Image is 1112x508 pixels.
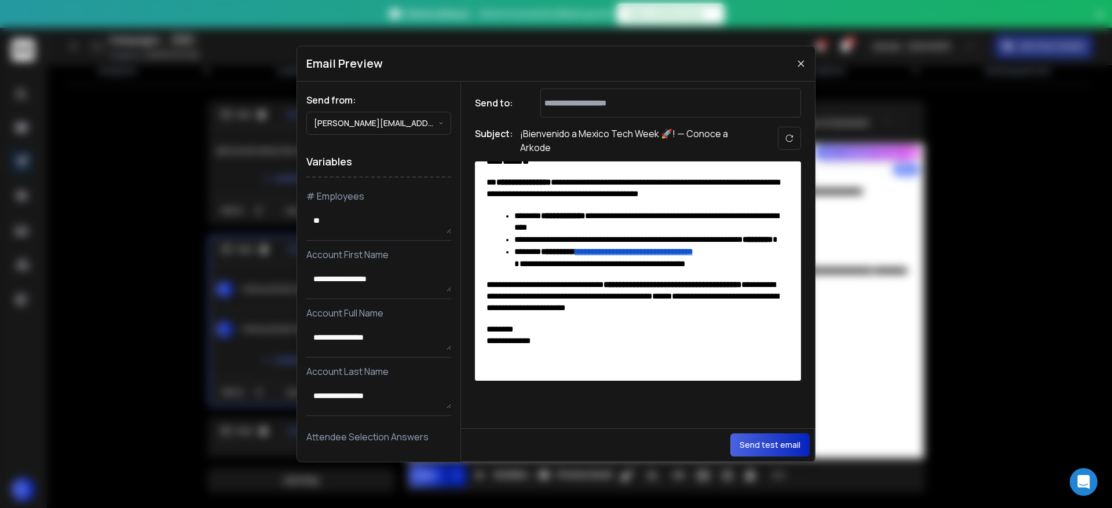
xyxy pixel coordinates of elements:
h1: Subject: [475,127,513,154]
p: Account First Name [306,248,451,262]
p: # Employees [306,189,451,203]
p: Attendee Selection Answers [306,430,451,444]
h1: Email Preview [306,56,383,72]
div: Open Intercom Messenger [1070,468,1098,496]
h1: Send to: [475,96,521,110]
p: Account Full Name [306,306,451,320]
button: Send test email [730,433,810,457]
p: [PERSON_NAME][EMAIL_ADDRESS][PERSON_NAME][DOMAIN_NAME] [314,117,438,129]
p: ¡Bienvenido a Mexico Tech Week 🚀! — Conoce a Arkode [520,127,752,154]
p: Account Last Name [306,365,451,378]
h1: Variables [306,146,451,178]
h1: Send from: [306,93,451,107]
